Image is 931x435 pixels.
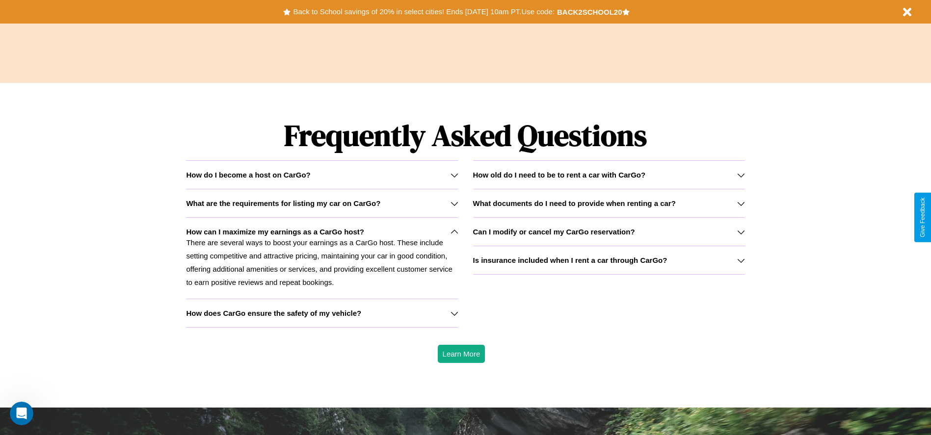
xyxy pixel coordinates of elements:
iframe: Intercom live chat [10,402,33,425]
h3: Is insurance included when I rent a car through CarGo? [473,256,667,264]
div: Give Feedback [919,198,926,237]
p: There are several ways to boost your earnings as a CarGo host. These include setting competitive ... [186,236,458,289]
h3: Can I modify or cancel my CarGo reservation? [473,228,635,236]
h3: How does CarGo ensure the safety of my vehicle? [186,309,361,317]
h3: How do I become a host on CarGo? [186,171,310,179]
button: Back to School savings of 20% in select cities! Ends [DATE] 10am PT.Use code: [291,5,557,19]
h1: Frequently Asked Questions [186,110,745,160]
h3: What are the requirements for listing my car on CarGo? [186,199,380,207]
button: Learn More [438,345,485,363]
h3: How old do I need to be to rent a car with CarGo? [473,171,646,179]
b: BACK2SCHOOL20 [557,8,622,16]
h3: How can I maximize my earnings as a CarGo host? [186,228,364,236]
h3: What documents do I need to provide when renting a car? [473,199,676,207]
